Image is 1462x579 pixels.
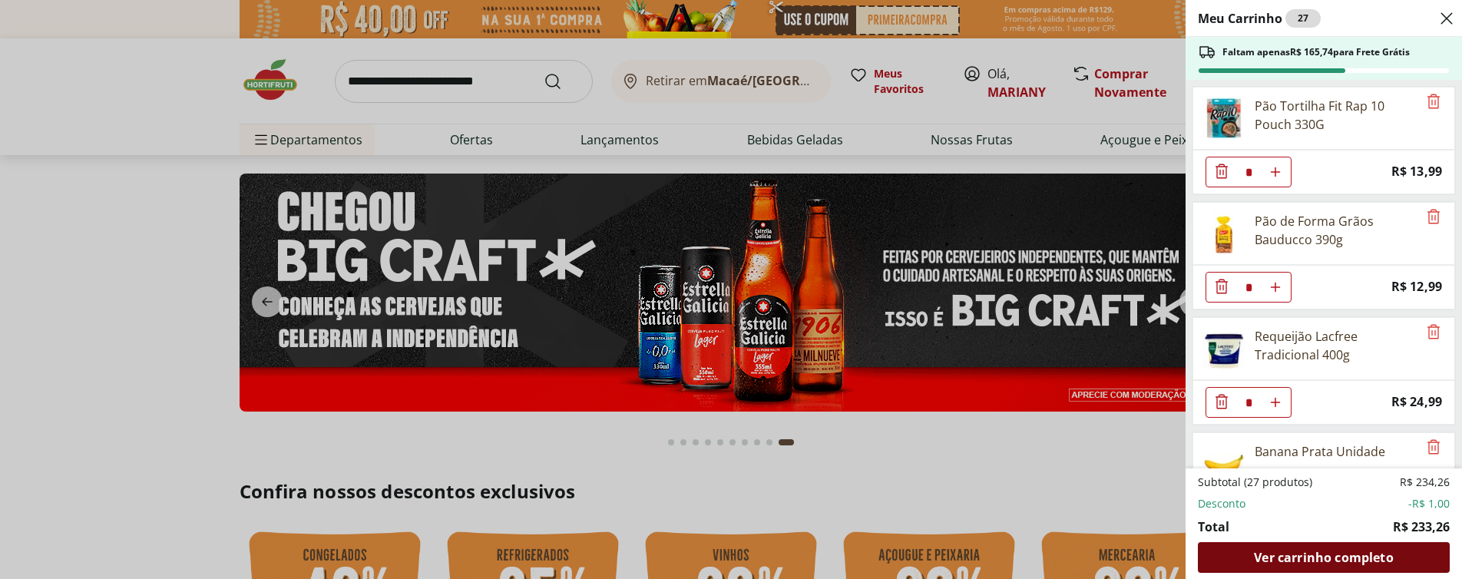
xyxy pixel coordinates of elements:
[1206,157,1237,187] button: Diminuir Quantidade
[1400,475,1450,490] span: R$ 234,26
[1424,323,1443,342] button: Remove
[1254,551,1393,564] span: Ver carrinho completo
[1408,496,1450,511] span: -R$ 1,00
[1237,157,1260,187] input: Quantidade Atual
[1391,392,1442,412] span: R$ 24,99
[1206,272,1237,303] button: Diminuir Quantidade
[1255,97,1417,134] div: Pão Tortilha Fit Rap 10 Pouch 330G
[1255,327,1417,364] div: Requeijão Lacfree Tradicional 400g
[1424,208,1443,227] button: Remove
[1255,442,1385,461] div: Banana Prata Unidade
[1202,212,1245,255] img: Principal
[1237,388,1260,417] input: Quantidade Atual
[1206,387,1237,418] button: Diminuir Quantidade
[1255,212,1417,249] div: Pão de Forma Grãos Bauducco 390g
[1424,93,1443,111] button: Remove
[1198,496,1245,511] span: Desconto
[1198,475,1312,490] span: Subtotal (27 produtos)
[1260,272,1291,303] button: Aumentar Quantidade
[1424,438,1443,457] button: Remove
[1198,518,1229,536] span: Total
[1260,387,1291,418] button: Aumentar Quantidade
[1285,9,1321,28] div: 27
[1260,157,1291,187] button: Aumentar Quantidade
[1198,542,1450,573] a: Ver carrinho completo
[1237,273,1260,302] input: Quantidade Atual
[1202,327,1245,370] img: Principal
[1202,97,1245,140] img: Principal
[1202,442,1245,485] img: Banana Prata Unidade
[1393,518,1450,536] span: R$ 233,26
[1391,276,1442,297] span: R$ 12,99
[1198,9,1321,28] h2: Meu Carrinho
[1222,46,1410,58] span: Faltam apenas R$ 165,74 para Frete Grátis
[1391,161,1442,182] span: R$ 13,99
